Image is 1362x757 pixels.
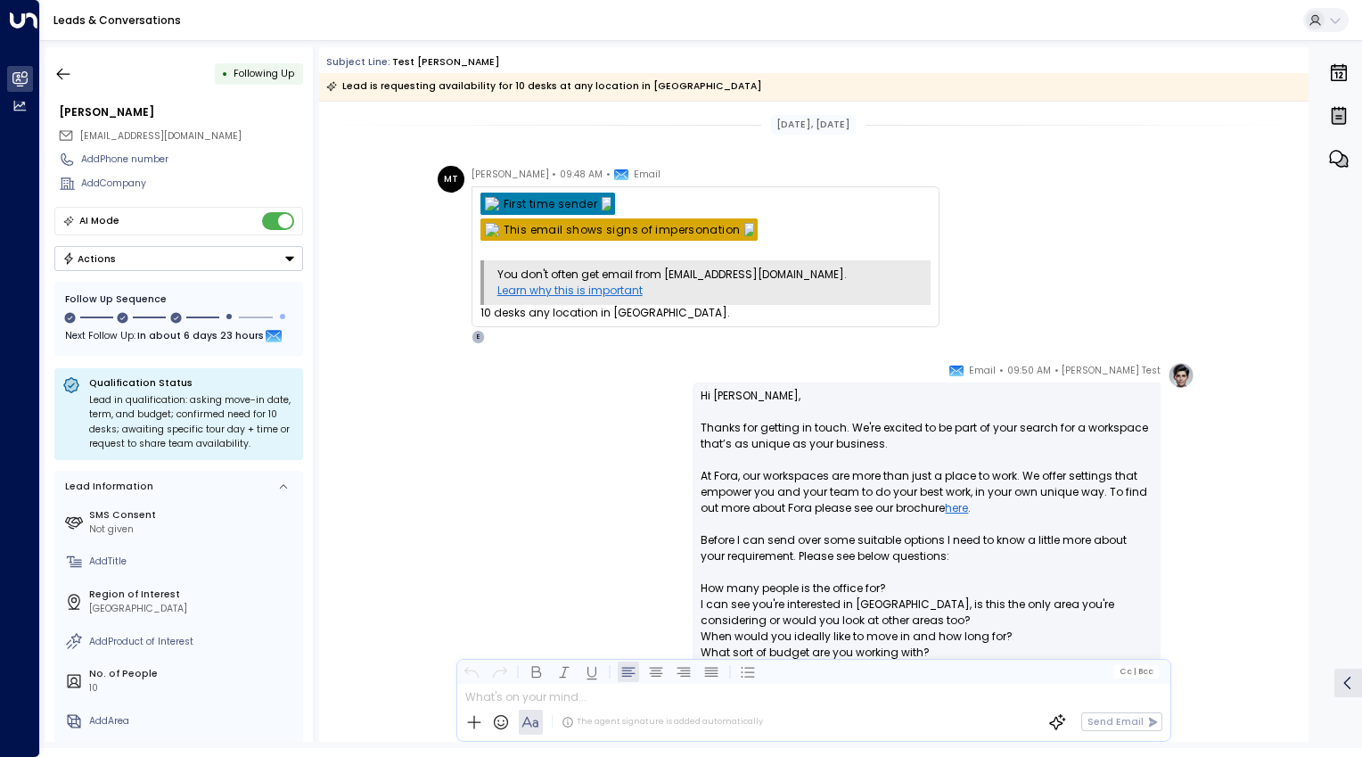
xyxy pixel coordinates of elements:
div: AddCompany [81,177,303,191]
div: [PERSON_NAME] [59,104,303,120]
img: This email shows signs of impersonation [485,223,499,236]
div: Actions [62,252,117,265]
div: AddTitle [89,555,298,569]
button: Actions [54,246,303,271]
label: SMS Consent [89,508,298,522]
div: Button group with a nested menu [54,246,303,271]
button: Undo [461,661,482,682]
a: This email shows signs of impersonation [504,223,741,236]
div: 10 [89,681,298,695]
span: In about 6 days 23 hours [137,327,264,347]
div: Follow Up Sequence [65,292,292,307]
img: First time sender [602,197,611,210]
span: Subject Line: [326,55,390,69]
span: michelletang92@hotmail.com [80,129,242,144]
a: Leads & Conversations [53,12,181,28]
label: No. of People [89,667,298,681]
span: | [1133,667,1136,676]
a: here [945,500,968,516]
a: First time sender [504,197,597,210]
a: Learn why this is important [497,283,643,299]
span: Cc Bcc [1120,667,1153,676]
span: Email [634,166,660,184]
img: First time sender [485,197,499,210]
p: Hi [PERSON_NAME], Thanks for getting in touch. We're excited to be part of your search for a work... [701,388,1153,709]
p: Qualification Status [89,376,295,390]
div: Not given [89,522,298,537]
span: 09:50 AM [1007,362,1051,380]
div: • [222,62,228,86]
div: AddPhone number [81,152,303,167]
button: Redo [488,661,510,682]
div: Lead is requesting availability for 10 desks at any location in [GEOGRAPHIC_DATA] [326,78,762,95]
button: Cc|Bcc [1114,665,1159,678]
span: [EMAIL_ADDRESS][DOMAIN_NAME] [80,129,242,143]
div: AI Mode [79,212,119,230]
span: Email [969,362,996,380]
img: profile-logo.png [1168,362,1194,389]
div: MT [438,166,464,193]
div: [GEOGRAPHIC_DATA] [89,602,298,616]
span: • [552,166,556,184]
span: [PERSON_NAME] [472,166,549,184]
span: • [999,362,1004,380]
span: 09:48 AM [560,166,603,184]
div: Next Follow Up: [65,327,292,347]
div: 10 desks any location in [GEOGRAPHIC_DATA]. [480,305,931,321]
div: E [472,330,486,344]
div: Lead Information [61,480,153,494]
span: • [1054,362,1059,380]
label: Region of Interest [89,588,298,602]
div: Lead in qualification: asking move-in date, term, and budget; confirmed need for 10 desks; awaiti... [89,393,295,452]
div: AddProduct of Interest [89,635,298,649]
img: This email shows signs of impersonation [744,223,753,236]
div: [DATE], [DATE] [771,115,856,135]
span: • [606,166,611,184]
div: Test [PERSON_NAME] [392,55,500,70]
span: [PERSON_NAME] Test [1062,362,1161,380]
div: AddArea [89,714,298,728]
div: You don't often get email from [EMAIL_ADDRESS][DOMAIN_NAME]. [497,267,917,299]
span: Following Up [234,67,294,80]
div: The agent signature is added automatically [562,716,763,728]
